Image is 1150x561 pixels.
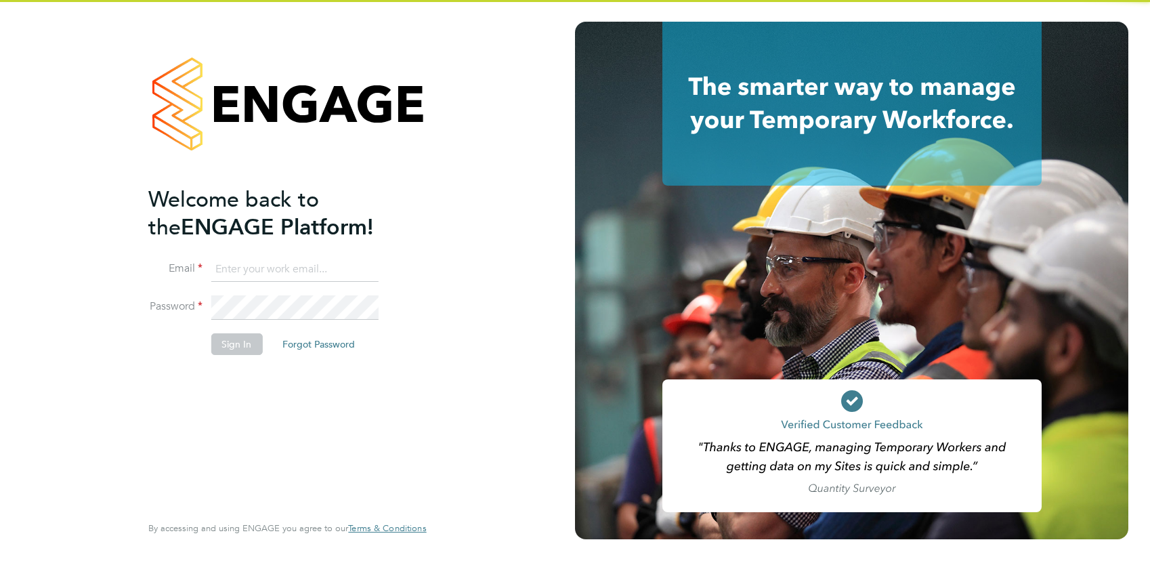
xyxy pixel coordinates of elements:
[272,333,366,355] button: Forgot Password
[148,262,203,276] label: Email
[148,186,319,241] span: Welcome back to the
[148,186,412,241] h2: ENGAGE Platform!
[348,523,426,534] a: Terms & Conditions
[211,333,262,355] button: Sign In
[148,522,426,534] span: By accessing and using ENGAGE you agree to our
[348,522,426,534] span: Terms & Conditions
[211,257,378,282] input: Enter your work email...
[148,299,203,314] label: Password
